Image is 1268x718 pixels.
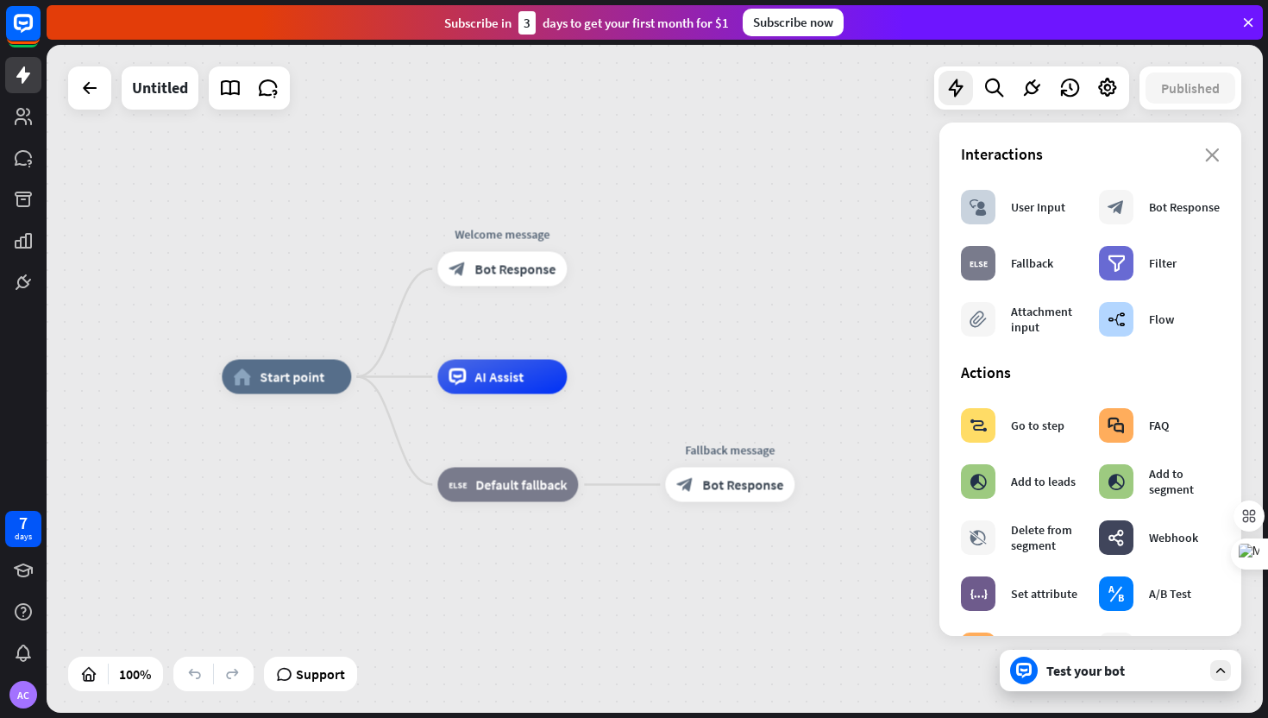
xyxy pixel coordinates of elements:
i: block_set_attribute [970,585,988,602]
div: Test your bot [1046,662,1202,679]
i: filter [1108,255,1126,272]
div: Subscribe now [743,9,844,36]
div: Attachment input [1011,304,1082,335]
div: Set attribute [1011,586,1077,601]
div: Actions [961,362,1220,382]
i: close [1205,148,1220,162]
div: days [15,531,32,543]
a: 7 days [5,511,41,547]
div: Delete from segment [1011,522,1082,553]
div: Untitled [132,66,188,110]
div: Add to leads [1011,474,1076,489]
div: User Input [1011,199,1065,215]
i: block_delete_from_segment [970,529,987,546]
div: Filter [1149,255,1177,271]
i: block_user_input [970,198,987,216]
div: 100% [114,660,156,688]
div: 3 [518,11,536,35]
div: FAQ [1149,418,1169,433]
i: home_2 [233,368,251,385]
div: Fallback message [652,441,807,458]
div: Fallback [1011,255,1053,271]
i: block_bot_response [449,260,466,277]
i: block_bot_response [1108,198,1125,216]
span: Support [296,660,345,688]
i: block_faq [1108,417,1125,434]
div: Flow [1149,312,1174,327]
div: 7 [19,515,28,531]
div: Go to step [1011,418,1064,433]
span: Start point [260,368,324,385]
i: block_fallback [970,255,988,272]
button: Published [1146,72,1235,104]
i: block_attachment [970,311,987,328]
span: Bot Response [702,476,783,493]
div: Bot Response [1149,199,1220,215]
span: Default fallback [475,476,567,493]
div: AC [9,681,37,709]
div: Interactions [961,144,1220,164]
div: Subscribe in days to get your first month for $1 [444,11,729,35]
div: A/B Test [1149,586,1191,601]
span: Bot Response [474,260,556,277]
div: Welcome message [424,225,580,242]
i: block_ab_testing [1108,585,1125,602]
i: webhooks [1108,529,1125,546]
div: Add to segment [1149,466,1220,497]
i: block_fallback [449,476,467,493]
span: AI Assist [474,368,524,385]
div: Webhook [1149,530,1198,545]
i: block_goto [970,417,988,434]
button: Open LiveChat chat widget [14,7,66,59]
i: block_add_to_segment [970,473,987,490]
i: block_add_to_segment [1108,473,1125,490]
i: block_bot_response [676,476,694,493]
i: builder_tree [1108,311,1126,328]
